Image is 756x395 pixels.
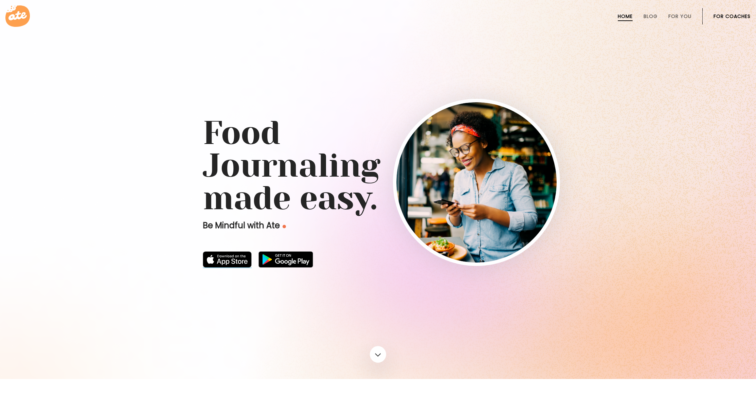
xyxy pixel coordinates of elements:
[203,117,553,215] h1: Food Journaling made easy.
[714,14,751,19] a: For Coaches
[203,220,393,231] p: Be Mindful with Ate
[258,251,313,268] img: badge-download-google.png
[203,251,252,268] img: badge-download-apple.svg
[644,14,658,19] a: Blog
[396,102,557,263] img: home-hero-img-rounded.png
[668,14,691,19] a: For You
[618,14,633,19] a: Home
